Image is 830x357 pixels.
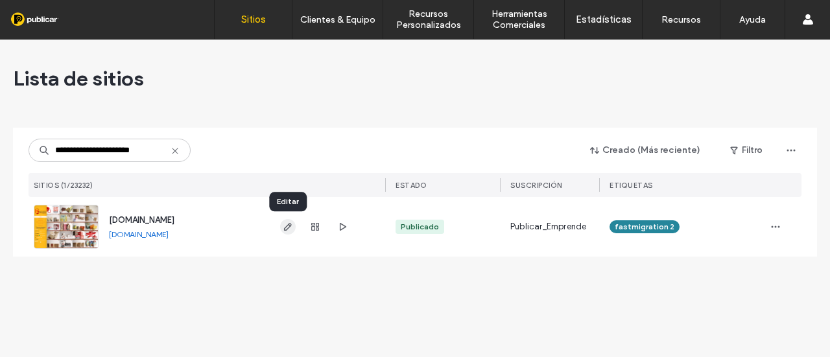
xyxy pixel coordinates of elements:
label: Ayuda [739,14,766,25]
label: Sitios [241,14,266,25]
label: Estadísticas [576,14,632,25]
a: [DOMAIN_NAME] [109,229,169,239]
span: Suscripción [510,181,562,190]
span: Lista de sitios [13,65,144,91]
label: Herramientas Comerciales [474,8,564,30]
label: Clientes & Equipo [300,14,375,25]
a: [DOMAIN_NAME] [109,215,174,225]
button: Filtro [717,140,776,161]
span: ESTADO [396,181,427,190]
label: Recursos [661,14,701,25]
div: Publicado [401,221,439,233]
span: SITIOS (1/23232) [34,181,93,190]
span: Publicar_Emprende [510,220,586,233]
button: Creado (Más reciente) [579,140,712,161]
label: Recursos Personalizados [383,8,473,30]
span: fastmigration 2 [615,221,674,233]
div: Editar [269,192,307,211]
span: ETIQUETAS [610,181,653,190]
span: Ayuda [28,9,64,21]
